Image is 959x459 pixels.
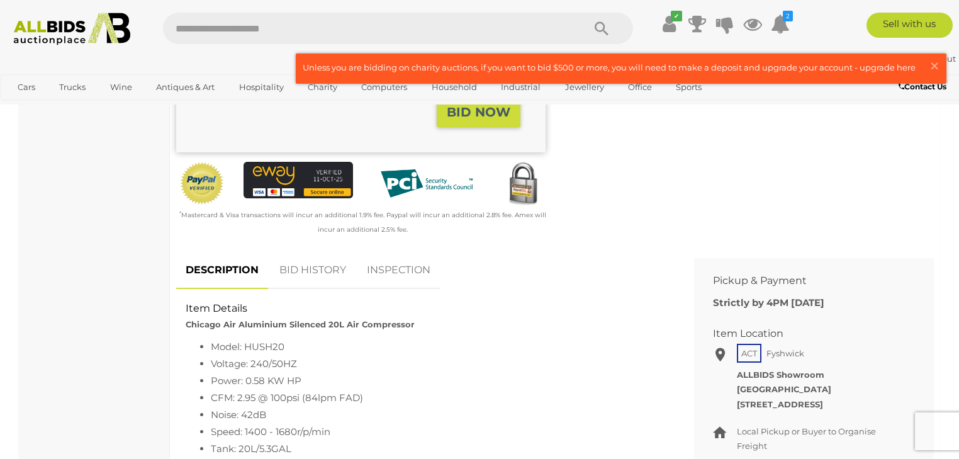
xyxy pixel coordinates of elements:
a: [GEOGRAPHIC_DATA] [9,98,115,118]
span: Fyshwick [763,345,807,361]
a: Wine [102,77,140,98]
span: Local Pickup or Buyer to Organise Freight [737,426,876,451]
h2: Item Location [713,328,896,339]
span: ACT [737,344,761,363]
li: Speed: 1400 - 1680r/p/min [211,423,666,440]
li: CFM: 2.95 @ 100psi (84lpm FAD) [211,389,666,406]
strong: ALLBIDS Showroom [GEOGRAPHIC_DATA] [737,370,831,394]
a: Household [423,77,485,98]
a: Sell with us [866,13,953,38]
button: BID NOW [437,98,520,127]
img: eWAY Payment Gateway [244,162,353,198]
a: INSPECTION [357,252,440,289]
strong: [STREET_ADDRESS] [737,399,823,409]
a: Sports [668,77,710,98]
a: Office [620,77,660,98]
span: × [929,54,940,78]
a: BID HISTORY [270,252,356,289]
a: ✔ [660,13,679,35]
a: Hospitality [231,77,292,98]
li: Voltage: 240/50HZ [211,355,666,372]
img: Official PayPal Seal [179,162,225,206]
a: Cars [9,77,43,98]
strong: Chicago Air Aluminium Silenced 20L Air Compressor [186,319,415,329]
li: Noise: 42dB [211,406,666,423]
img: Allbids.com.au [7,13,137,45]
button: Search [570,13,633,44]
a: Jewellery [557,77,612,98]
li: Model: HUSH20 [211,338,666,355]
a: Charity [300,77,345,98]
i: 2 [783,11,793,21]
a: Contact Us [899,80,950,94]
a: 2 [771,13,790,35]
li: Tank: 20L/5.3GAL [211,440,666,457]
li: Power: 0.58 KW HP [211,372,666,389]
small: Mastercard & Visa transactions will incur an additional 1.9% fee. Paypal will incur an additional... [179,211,546,234]
b: Contact Us [899,82,946,91]
h2: Pickup & Payment [713,275,896,286]
img: PCI DSS compliant [372,162,481,206]
b: Strictly by 4PM [DATE] [713,297,824,309]
strong: BID NOW [447,105,510,120]
a: Industrial [493,77,549,98]
a: Trucks [51,77,94,98]
h2: Item Details [186,303,666,314]
img: Secured by Rapid SSL [500,162,546,207]
a: Antiques & Art [148,77,223,98]
a: Computers [353,77,415,98]
a: DESCRIPTION [176,252,268,289]
i: ✔ [671,11,682,21]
